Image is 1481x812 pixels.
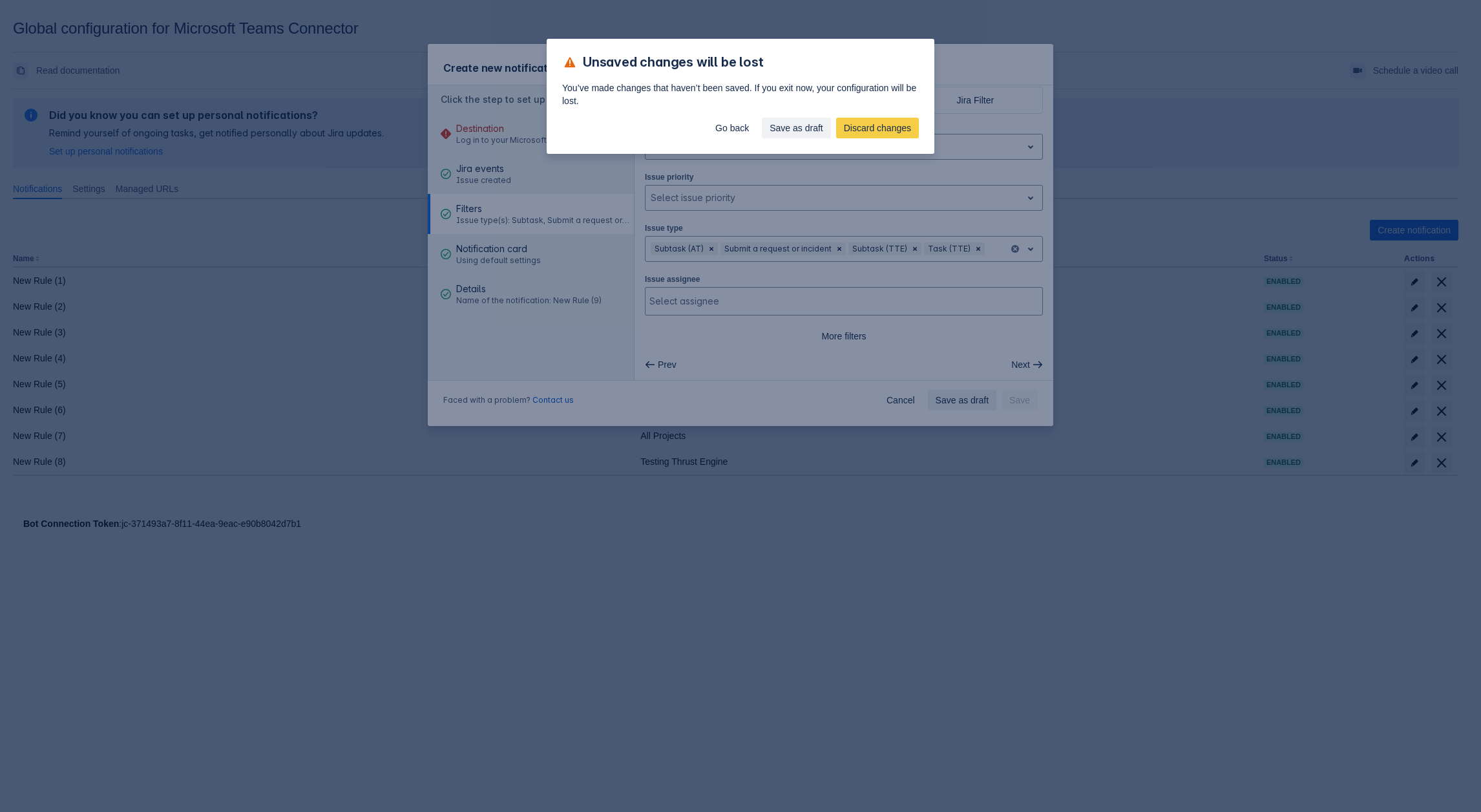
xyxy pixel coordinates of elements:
span: Save as draft [770,118,823,138]
span: Go back [715,118,749,138]
span: warning [562,54,578,70]
div: You’ve made changes that haven’t been saved. If you exit now, your configuration will be lost. [547,80,934,109]
button: Go back [708,118,757,138]
button: Save as draft [762,118,831,138]
button: Discard changes [836,118,919,138]
span: Unsaved changes will be lost [583,54,763,71]
span: Discard changes [844,118,911,138]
